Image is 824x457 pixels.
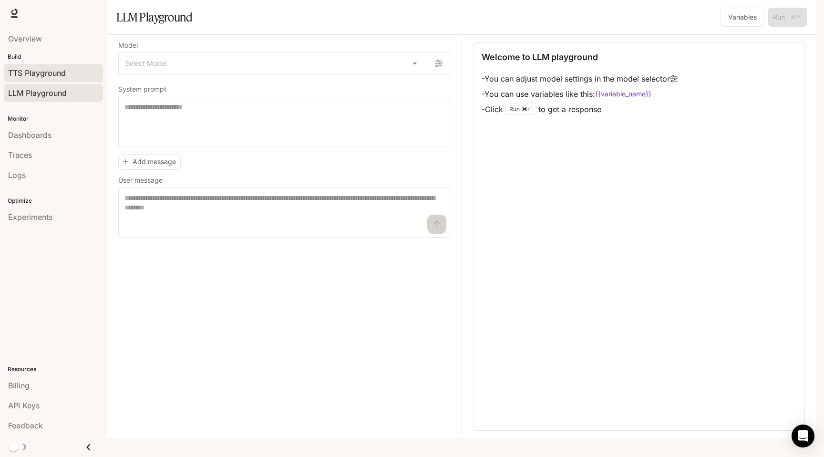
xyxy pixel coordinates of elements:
p: User message [118,177,163,184]
p: ⌘⏎ [522,106,532,112]
button: Variables [721,8,764,27]
div: Open Intercom Messenger [792,425,814,447]
div: Select Model [119,52,427,74]
h1: LLM Playground [116,8,192,27]
p: System prompt [118,86,166,93]
button: Add message [118,154,181,170]
li: - Click to get a response [482,102,678,117]
p: Welcome to LLM playground [482,51,598,63]
span: Select Model [125,59,166,68]
code: {{variable_name}} [595,89,651,99]
p: Model [118,42,138,49]
li: - You can use variables like this: [482,86,678,102]
div: Run [505,104,536,115]
li: - You can adjust model settings in the model selector [482,71,678,86]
